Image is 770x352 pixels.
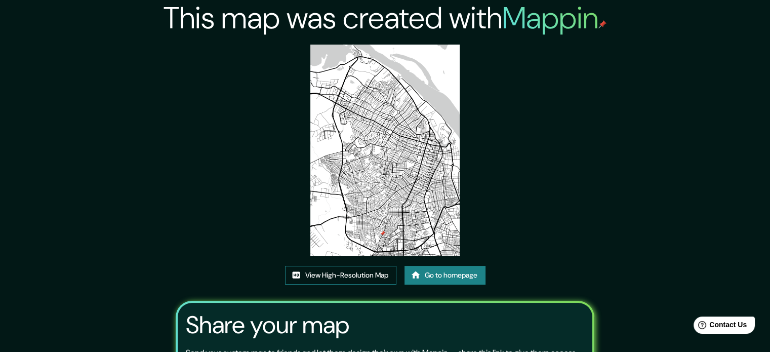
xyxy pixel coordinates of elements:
img: mappin-pin [598,20,606,28]
a: Go to homepage [404,266,485,285]
iframe: Help widget launcher [680,312,759,341]
a: View High-Resolution Map [285,266,396,285]
img: created-map [310,45,460,256]
h3: Share your map [186,311,349,339]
